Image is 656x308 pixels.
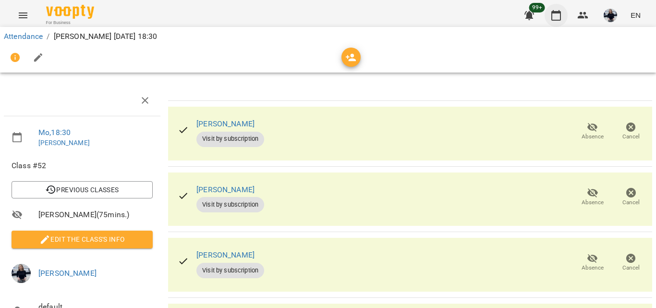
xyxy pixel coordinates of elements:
button: Absence [573,184,612,210]
img: Voopty Logo [46,5,94,19]
img: bed276abe27a029eceb0b2f698d12980.jpg [12,264,31,283]
span: Absence [582,198,604,207]
nav: breadcrumb [4,31,652,42]
span: EN [631,10,641,20]
a: Attendance [4,32,43,41]
a: [PERSON_NAME] [38,269,97,278]
button: Cancel [612,249,650,276]
span: For Business [46,20,94,26]
span: Visit by subscription [196,135,264,143]
span: Class #52 [12,160,153,172]
span: 99+ [529,3,545,12]
p: [PERSON_NAME] [DATE] 18:30 [54,31,158,42]
button: Edit the class's Info [12,231,153,248]
span: Visit by subscription [196,266,264,275]
span: [PERSON_NAME] ( 75 mins. ) [38,209,153,221]
li: / [47,31,49,42]
span: Cancel [622,264,640,272]
a: [PERSON_NAME] [196,250,255,259]
span: Cancel [622,133,640,141]
img: bed276abe27a029eceb0b2f698d12980.jpg [604,9,617,22]
button: Absence [573,249,612,276]
button: EN [627,6,644,24]
button: Cancel [612,184,650,210]
span: Absence [582,133,604,141]
span: Edit the class's Info [19,234,145,245]
button: Absence [573,118,612,145]
span: Cancel [622,198,640,207]
span: Absence [582,264,604,272]
button: Previous Classes [12,181,153,198]
a: [PERSON_NAME] [196,119,255,128]
a: [PERSON_NAME] [196,185,255,194]
span: Visit by subscription [196,200,264,209]
span: Previous Classes [19,184,145,196]
a: [PERSON_NAME] [38,139,90,147]
a: Mo , 18:30 [38,128,71,137]
button: Cancel [612,118,650,145]
button: Menu [12,4,35,27]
